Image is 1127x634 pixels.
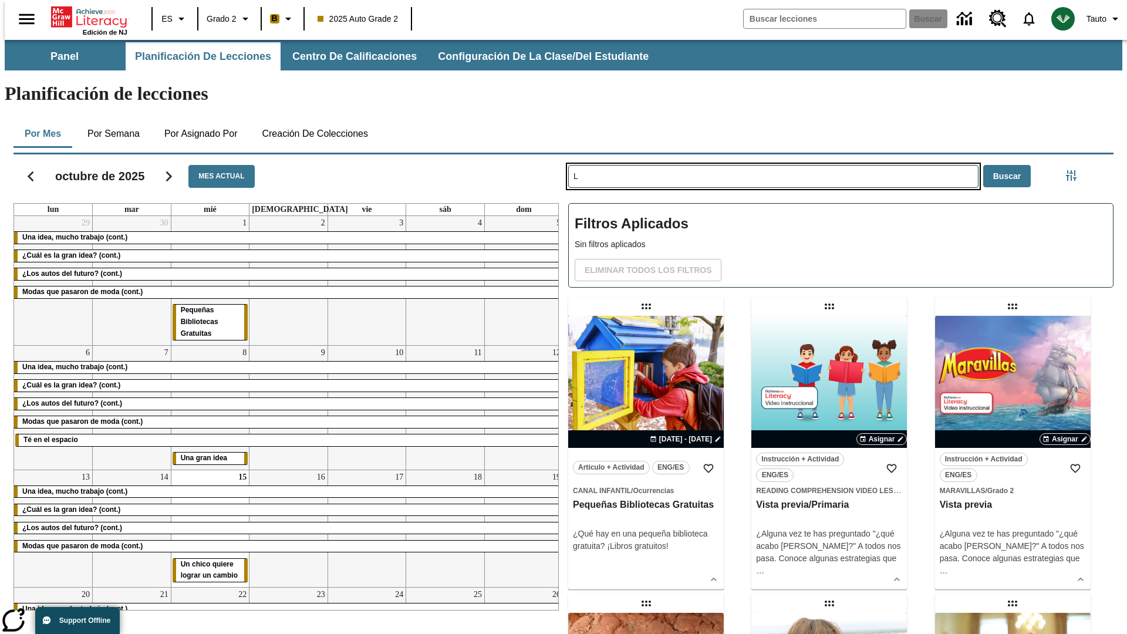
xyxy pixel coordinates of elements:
a: miércoles [201,204,219,215]
span: / [631,487,633,495]
span: Instrucción + Actividad [761,453,839,466]
div: Lección arrastrable: La maestra y el fósil [637,594,656,613]
a: martes [122,204,141,215]
a: 17 de octubre de 2025 [393,470,406,484]
td: 3 de octubre de 2025 [328,216,406,345]
span: … [940,566,948,575]
div: lesson details [935,316,1091,589]
div: Subbarra de navegación [5,40,1122,70]
h3: Pequeñas Bibliotecas Gratuitas [573,499,719,511]
td: 13 de octubre de 2025 [14,470,93,588]
a: 13 de octubre de 2025 [79,470,92,484]
span: Un chico quiere lograr un cambio [181,560,238,580]
a: sábado [437,204,453,215]
button: Añadir a mis Favoritas [698,458,719,479]
a: 24 de octubre de 2025 [393,588,406,602]
button: ENG/ES [940,468,977,482]
td: 30 de septiembre de 2025 [93,216,171,345]
span: ¿Los autos del futuro? (cont.) [22,399,122,407]
span: ¿Los autos del futuro? (cont.) [22,524,122,532]
button: Asignar Elegir fechas [856,433,907,445]
input: Buscar campo [744,9,906,28]
button: Por asignado por [155,120,247,148]
span: [DATE] - [DATE] [659,434,712,444]
span: Centro de calificaciones [292,50,417,63]
a: 20 de octubre de 2025 [79,588,92,602]
span: Grado 2 [987,487,1014,495]
a: 5 de octubre de 2025 [554,216,563,230]
button: ENG/ES [652,461,690,474]
a: 16 de octubre de 2025 [315,470,328,484]
span: … [756,566,764,575]
button: Grado: Grado 2, Elige un grado [202,8,257,29]
a: Centro de información [950,3,982,35]
button: Por semana [78,120,149,148]
span: B [272,11,278,26]
div: Un chico quiere lograr un cambio [173,559,248,582]
div: lesson details [568,316,724,589]
span: Support Offline [59,616,110,625]
button: ENG/ES [756,468,794,482]
button: Planificación de lecciones [126,42,281,70]
a: 18 de octubre de 2025 [471,470,484,484]
span: Una idea, mucho trabajo (cont.) [22,487,127,495]
span: Instrucción + Actividad [945,453,1023,466]
span: / [985,487,987,495]
span: Panel [50,50,79,63]
button: Ver más [888,571,906,588]
span: ¿Cuál es la gran idea? (cont.) [22,505,120,514]
span: Tema: Canal Infantil/Ocurrencias [573,484,719,497]
span: ¿Cuál es la gran idea? (cont.) [22,381,120,389]
td: 29 de septiembre de 2025 [14,216,93,345]
span: Tema: Reading Comprehension Video Lessons/null [756,484,902,497]
a: 29 de septiembre de 2025 [79,216,92,230]
button: Perfil/Configuración [1082,8,1127,29]
button: Buscar [983,165,1031,188]
td: 2 de octubre de 2025 [249,216,328,345]
h2: octubre de 2025 [55,169,144,183]
span: Grado 2 [207,13,237,25]
td: 4 de octubre de 2025 [406,216,485,345]
: Lección arrastrable: Vista previa/Primaria [820,297,839,316]
span: 2025 Auto Grade 2 [318,13,399,25]
td: 9 de octubre de 2025 [249,345,328,470]
div: Modas que pasaron de moda (cont.) [14,286,563,298]
div: lesson details [751,316,907,589]
a: 14 de octubre de 2025 [158,470,171,484]
a: domingo [514,204,534,215]
a: lunes [45,204,61,215]
a: 26 de octubre de 2025 [550,588,563,602]
a: Portada [51,5,127,29]
span: Pequeñas Bibliotecas Gratuitas [181,306,218,338]
p: Sin filtros aplicados [575,238,1107,251]
span: Artículo + Actividad [578,461,645,474]
h1: Planificación de lecciones [5,83,1122,104]
input: Buscar lecciones [569,166,978,187]
span: Reading Comprehension Video Lessons [756,487,913,495]
span: Tema: Maravillas/Grado 2 [940,484,1086,497]
span: Configuración de la clase/del estudiante [438,50,649,63]
a: 19 de octubre de 2025 [550,470,563,484]
div: Pequeñas Bibliotecas Gratuitas [173,305,248,340]
div: ¿Cuál es la gran idea? (cont.) [14,504,563,516]
div: Lección arrastrable: Larry, el jefe ratonero [1003,594,1022,613]
a: 10 de octubre de 2025 [393,346,406,360]
span: Ocurrencias [633,487,674,495]
span: Maravillas [940,487,986,495]
div: ¿Cuál es la gran idea? (cont.) [14,380,563,392]
span: Canal Infantil [573,487,631,495]
div: ¿Cuál es la gran idea? (cont.) [14,250,563,262]
button: Ver más [1072,571,1089,588]
button: 01 oct - 01 oct Elegir fechas [647,434,724,444]
td: 11 de octubre de 2025 [406,345,485,470]
span: ¿Los autos del futuro? (cont.) [22,269,122,278]
td: 18 de octubre de 2025 [406,470,485,588]
td: 14 de octubre de 2025 [93,470,171,588]
span: Una idea, mucho trabajo (cont.) [22,605,127,613]
a: 1 de octubre de 2025 [240,216,249,230]
div: ¿Los autos del futuro? (cont.) [14,522,563,534]
div: ¿Los autos del futuro? (cont.) [14,268,563,280]
td: 6 de octubre de 2025 [14,345,93,470]
a: 21 de octubre de 2025 [158,588,171,602]
button: Mes actual [188,165,254,188]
